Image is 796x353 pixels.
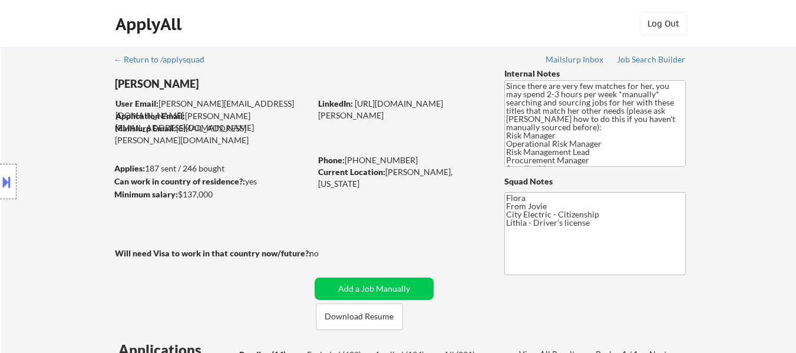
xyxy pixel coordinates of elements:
div: [PERSON_NAME][EMAIL_ADDRESS][DOMAIN_NAME] [115,110,311,133]
div: $137,000 [114,189,311,200]
strong: Current Location: [318,167,385,177]
div: [PHONE_NUMBER] [318,154,485,166]
div: Squad Notes [504,176,686,187]
a: [URL][DOMAIN_NAME][PERSON_NAME] [318,98,443,120]
button: Add a Job Manually [315,278,434,300]
button: Download Resume [316,303,403,330]
div: [PERSON_NAME] [115,77,357,91]
div: no [309,248,343,259]
strong: Phone: [318,155,345,165]
div: [EMAIL_ADDRESS][PERSON_NAME][DOMAIN_NAME] [115,123,311,146]
div: [PERSON_NAME], [US_STATE] [318,166,485,189]
div: [PERSON_NAME][EMAIL_ADDRESS][DOMAIN_NAME] [115,98,311,121]
div: Job Search Builder [617,55,686,64]
a: ← Return to /applysquad [114,55,216,67]
div: 187 sent / 246 bought [114,163,311,174]
a: Job Search Builder [617,55,686,67]
strong: LinkedIn: [318,98,353,108]
button: Log Out [640,12,687,35]
div: ← Return to /applysquad [114,55,216,64]
div: ApplyAll [115,14,185,34]
a: Mailslurp Inbox [546,55,605,67]
strong: Will need Visa to work in that country now/future?: [115,248,311,258]
div: Internal Notes [504,68,686,80]
div: Mailslurp Inbox [546,55,605,64]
